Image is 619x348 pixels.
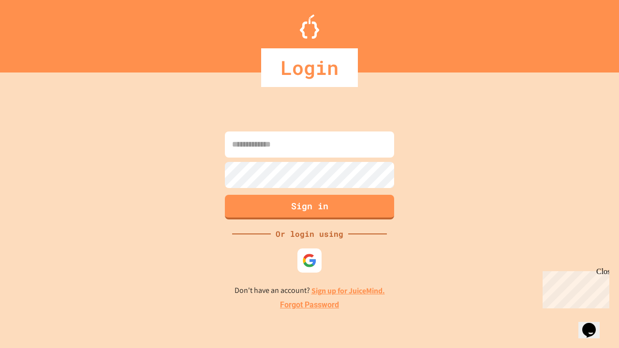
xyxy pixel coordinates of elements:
iframe: chat widget [578,309,609,338]
div: Or login using [271,228,348,240]
img: google-icon.svg [302,253,317,268]
div: Chat with us now!Close [4,4,67,61]
iframe: chat widget [539,267,609,308]
button: Sign in [225,195,394,219]
a: Sign up for JuiceMind. [311,286,385,296]
a: Forgot Password [280,299,339,311]
p: Don't have an account? [235,285,385,297]
img: Logo.svg [300,14,319,39]
div: Login [261,48,358,87]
